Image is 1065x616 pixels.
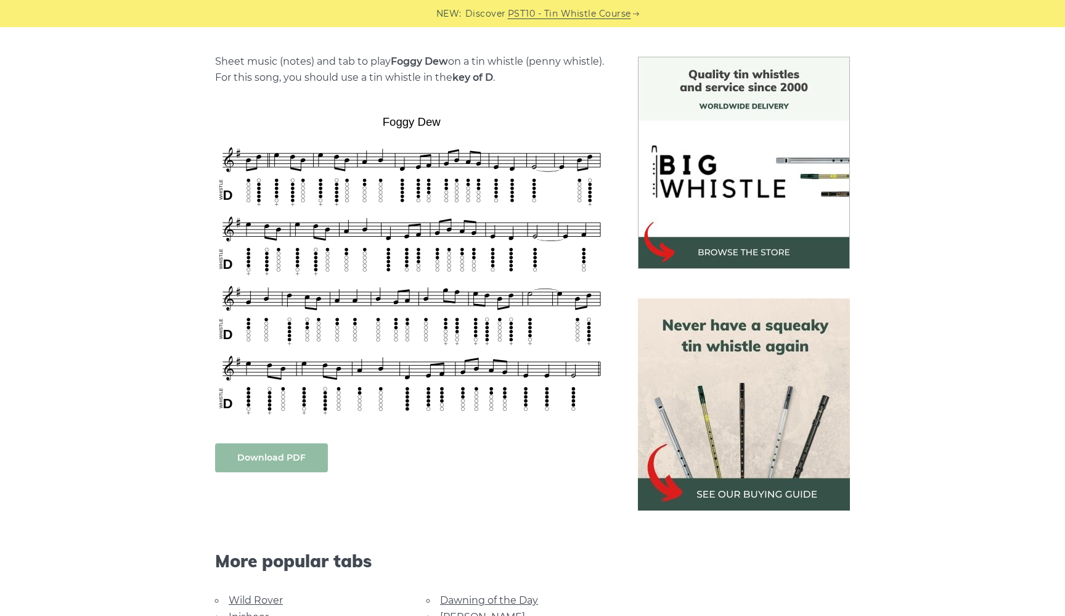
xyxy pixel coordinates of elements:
[215,443,328,472] a: Download PDF
[452,72,493,83] strong: key of D
[215,54,608,86] p: Sheet music (notes) and tab to play on a tin whistle (penny whistle). For this song, you should u...
[638,298,850,511] img: tin whistle buying guide
[229,594,283,606] a: Wild Rover
[638,57,850,269] img: BigWhistle Tin Whistle Store
[508,7,631,21] a: PST10 - Tin Whistle Course
[465,7,506,21] span: Discover
[436,7,462,21] span: NEW:
[440,594,538,606] a: Dawning of the Day
[391,55,448,67] strong: Foggy Dew
[215,551,608,572] span: More popular tabs
[215,111,608,418] img: Foggy Dew Tin Whistle Tab & Sheet Music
